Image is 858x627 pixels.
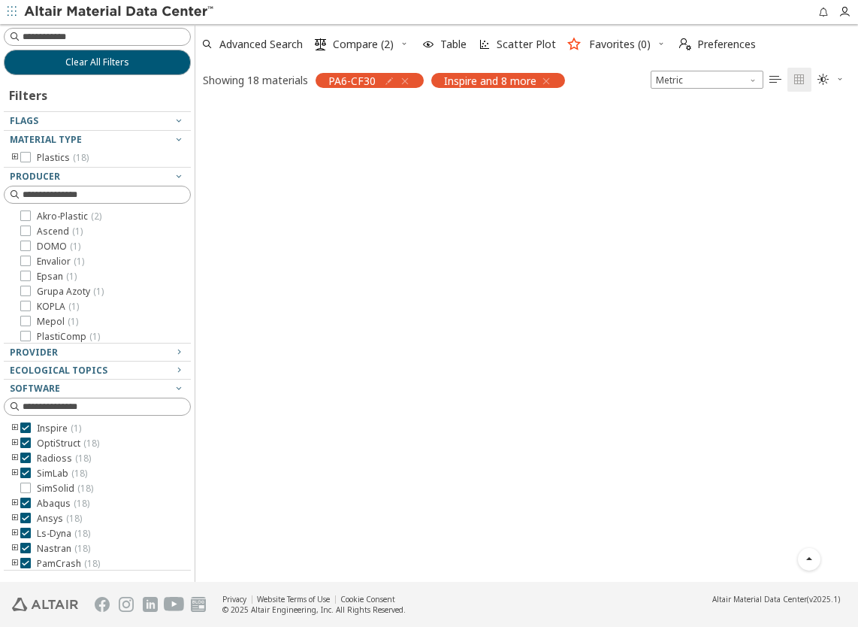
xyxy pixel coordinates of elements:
span: Material Type [10,133,82,146]
div: © 2025 Altair Engineering, Inc. All Rights Reserved. [222,604,406,615]
button: Flags [4,112,191,130]
span: ( 1 ) [68,315,78,328]
i: toogle group [10,498,20,510]
span: Ls-Dyna [37,528,90,540]
span: PamCrash [37,558,100,570]
span: Altair Material Data Center [712,594,807,604]
span: Flags [10,114,38,127]
span: Advanced Search [219,39,303,50]
a: Cookie Consent [340,594,395,604]
span: ( 1 ) [68,300,79,313]
span: PA6-CF30 [328,74,376,87]
span: Nastran [37,543,90,555]
i: toogle group [10,438,20,450]
i: toogle group [10,453,20,465]
span: Clear All Filters [65,56,129,68]
span: Mepol [37,316,78,328]
span: Epsan [37,271,77,283]
i: toogle group [10,513,20,525]
i:  [315,38,327,50]
span: SimSolid [37,483,93,495]
span: Ecological Topics [10,364,107,377]
span: ( 1 ) [66,270,77,283]
span: Favorites (0) [589,39,651,50]
i:  [793,74,805,86]
span: KOPLA [37,301,79,313]
button: Clear All Filters [4,50,191,75]
span: ( 1 ) [89,330,100,343]
button: Theme [811,68,850,92]
img: Altair Engineering [12,598,78,611]
span: Grupa Azoty [37,286,104,298]
i: toogle group [10,468,20,480]
button: Table View [763,68,787,92]
span: ( 1 ) [71,422,81,435]
span: ( 18 ) [83,437,99,450]
span: Ansys [37,513,82,525]
div: grid [195,95,858,583]
span: Radioss [37,453,91,465]
span: Producer [10,170,60,183]
span: ( 18 ) [71,467,87,480]
span: Abaqus [37,498,89,510]
button: Ecological Topics [4,362,191,380]
span: SimLab [37,468,87,480]
span: Preferences [697,39,756,50]
span: Akro-Plastic [37,211,101,223]
span: OptiStruct [37,438,99,450]
span: Scatter Plot [497,39,556,50]
a: Privacy [222,594,246,604]
i: toogle group [10,558,20,570]
span: Table [440,39,467,50]
i:  [817,74,829,86]
div: Unit System [651,71,763,89]
button: Material Type [4,131,191,149]
span: Plastics [37,152,89,164]
div: Filters [4,75,55,111]
span: Ascend [37,226,83,238]
span: Provider [10,346,58,359]
div: Showing 18 materials [203,73,308,87]
span: ( 1 ) [93,285,104,298]
span: Inspire [37,423,81,435]
span: ( 18 ) [74,527,90,540]
span: PlastiComp [37,331,100,343]
span: ( 1 ) [72,225,83,238]
span: Software [10,382,60,395]
i:  [679,38,691,50]
i: toogle group [10,543,20,555]
button: Tile View [787,68,811,92]
i: toogle group [10,152,20,164]
i:  [769,74,781,86]
button: Software [4,380,191,398]
span: ( 18 ) [77,482,93,495]
div: (v2025.1) [712,594,840,604]
span: ( 18 ) [73,151,89,164]
span: ( 1 ) [74,255,84,268]
span: ( 18 ) [75,452,91,465]
span: ( 18 ) [84,557,100,570]
i: toogle group [10,528,20,540]
button: Provider [4,344,191,362]
span: Envalior [37,256,84,268]
span: ( 2 ) [91,210,101,223]
button: Producer [4,168,191,186]
span: ( 18 ) [74,497,89,510]
img: Altair Material Data Center [24,5,216,20]
span: ( 18 ) [74,542,90,555]
span: Inspire and 8 more [444,74,536,87]
span: DOMO [37,241,80,253]
a: Website Terms of Use [257,594,330,604]
span: ( 1 ) [70,240,80,253]
span: Compare (2) [333,39,394,50]
span: ( 18 ) [66,512,82,525]
i: toogle group [10,423,20,435]
span: Metric [651,71,763,89]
